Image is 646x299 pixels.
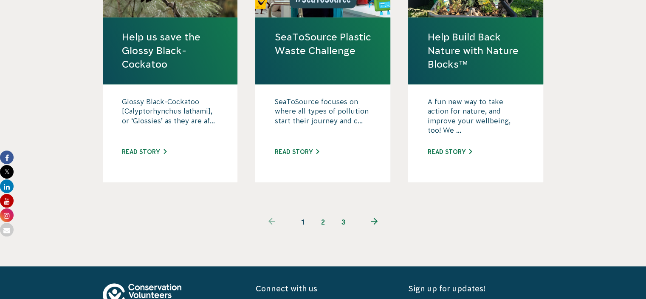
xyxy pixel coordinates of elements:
h5: Sign up for updates! [408,283,543,294]
a: Next page [354,212,395,232]
a: Read story [427,148,472,155]
p: Glossy Black-Cockatoo [Calyptorhynchus lathami], or ‘Glossies’ as they are af... [122,97,219,140]
a: Read story [274,148,319,155]
span: 1 [293,212,313,232]
p: A fun new way to take action for nature, and improve your wellbeing, too! We ... [427,97,524,140]
ul: Pagination [251,212,395,232]
a: Read story [122,148,166,155]
a: Help Build Back Nature with Nature Blocks™ [427,30,524,71]
a: Help us save the Glossy Black-Cockatoo [122,30,219,71]
a: 2 [313,212,333,232]
p: SeaToSource focuses on where all types of pollution start their journey and c... [274,97,371,140]
h5: Connect with us [255,283,390,294]
a: SeaToSource Plastic Waste Challenge [274,30,371,57]
a: 3 [333,212,354,232]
